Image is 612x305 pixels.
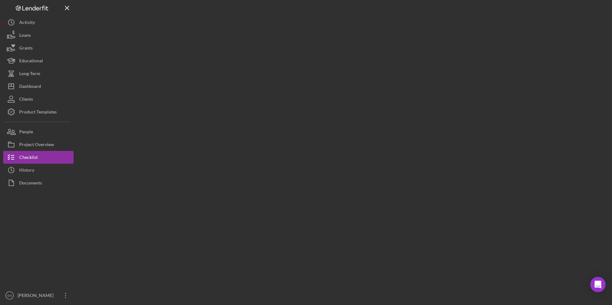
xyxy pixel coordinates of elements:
button: Project Overview [3,138,74,151]
div: Activity [19,16,35,30]
button: EN[PERSON_NAME] [3,289,74,302]
button: Grants [3,42,74,54]
div: Loans [19,29,31,43]
button: History [3,164,74,176]
button: Clients [3,93,74,106]
text: EN [7,294,12,297]
div: Checklist [19,151,38,165]
button: Educational [3,54,74,67]
div: Product Templates [19,106,57,120]
button: Loans [3,29,74,42]
div: Project Overview [19,138,54,152]
div: Clients [19,93,33,107]
div: People [19,125,33,140]
div: Educational [19,54,43,69]
button: Dashboard [3,80,74,93]
button: People [3,125,74,138]
div: Open Intercom Messenger [590,277,606,292]
div: Dashboard [19,80,41,94]
div: History [19,164,34,178]
div: Long-Term [19,67,40,82]
div: Documents [19,176,42,191]
button: Long-Term [3,67,74,80]
button: Checklist [3,151,74,164]
button: Product Templates [3,106,74,118]
button: Activity [3,16,74,29]
div: [PERSON_NAME] [16,289,58,303]
div: Grants [19,42,33,56]
button: Documents [3,176,74,189]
